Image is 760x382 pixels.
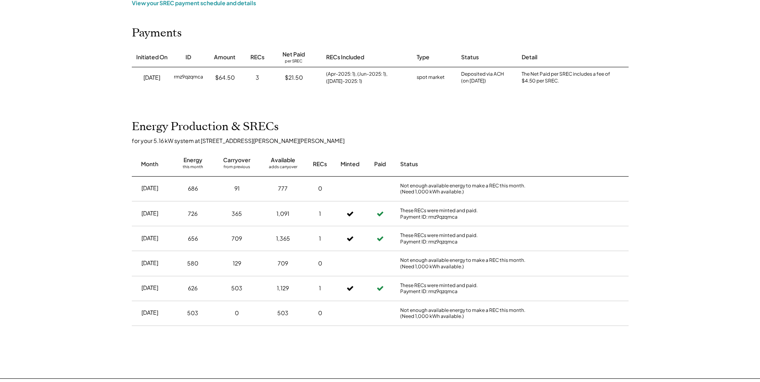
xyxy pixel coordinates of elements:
div: These RECs were minted and paid. Payment ID: rmz9qzqmca [400,232,536,245]
div: Paid [374,160,386,168]
div: 686 [188,185,198,193]
div: 503 [231,284,242,292]
div: [DATE] [141,259,158,267]
div: (Apr-2025: 1), (Jun-2025: 1), ([DATE]-2025: 1) [326,70,409,85]
div: 1,365 [276,235,290,243]
div: [DATE] [141,284,158,292]
div: Status [400,160,536,168]
div: 365 [232,210,242,218]
div: from previous [224,164,250,172]
div: 503 [187,309,198,317]
div: 709 [278,259,288,267]
div: 1 [319,284,321,292]
div: Energy [183,156,202,164]
div: [DATE] [141,209,158,217]
div: 656 [188,235,198,243]
div: These RECs were minted and paid. Payment ID: rmz9qzqmca [400,207,536,220]
div: 0 [318,185,322,193]
h2: Payments [132,26,182,40]
div: 777 [278,185,288,193]
div: 3 [256,74,259,82]
div: RECs [313,160,327,168]
div: ID [185,53,191,61]
div: 503 [277,309,288,317]
div: Amount [214,53,236,61]
div: Month [141,160,158,168]
div: 91 [234,185,240,193]
div: this month [183,164,203,172]
div: [DATE] [141,234,158,242]
div: rmz9qzqmca [174,74,203,82]
div: per SREC [285,58,302,64]
div: 129 [233,259,241,267]
div: These RECs were minted and paid. Payment ID: rmz9qzqmca [400,282,536,295]
div: 580 [187,259,198,267]
div: [DATE] [141,309,158,317]
div: Net Paid [282,50,305,58]
div: 1,091 [276,210,289,218]
div: Not enough available energy to make a REC this month. (Need 1,000 kWh available.) [400,307,536,320]
div: The Net Paid per SREC includes a fee of $4.50 per SREC. [522,71,614,84]
h2: Energy Production & SRECs [132,120,279,134]
div: 709 [232,235,242,243]
div: adds carryover [269,164,297,172]
div: Not enough available energy to make a REC this month. (Need 1,000 kWh available.) [400,183,536,195]
div: [DATE] [141,184,158,192]
div: 1 [319,210,321,218]
div: spot market [417,74,445,82]
div: 726 [188,210,198,218]
div: 0 [318,309,322,317]
div: Deposited via ACH (on [DATE]) [461,71,504,84]
div: Minted [341,160,359,168]
div: Not enough available energy to make a REC this month. (Need 1,000 kWh available.) [400,257,536,269]
div: 0 [235,309,239,317]
div: 0 [318,259,322,267]
div: 1,129 [277,284,289,292]
div: Initiated On [136,53,167,61]
div: Status [461,53,479,61]
div: Type [417,53,429,61]
div: 1 [319,235,321,243]
div: [DATE] [143,74,160,82]
div: $21.50 [285,74,303,82]
div: Available [271,156,295,164]
div: $64.50 [215,74,235,82]
div: RECs [250,53,264,61]
div: Detail [522,53,537,61]
div: 626 [188,284,198,292]
div: Carryover [223,156,250,164]
div: for your 5.16 kW system at [STREET_ADDRESS][PERSON_NAME][PERSON_NAME] [132,137,637,144]
div: RECs Included [326,53,364,61]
